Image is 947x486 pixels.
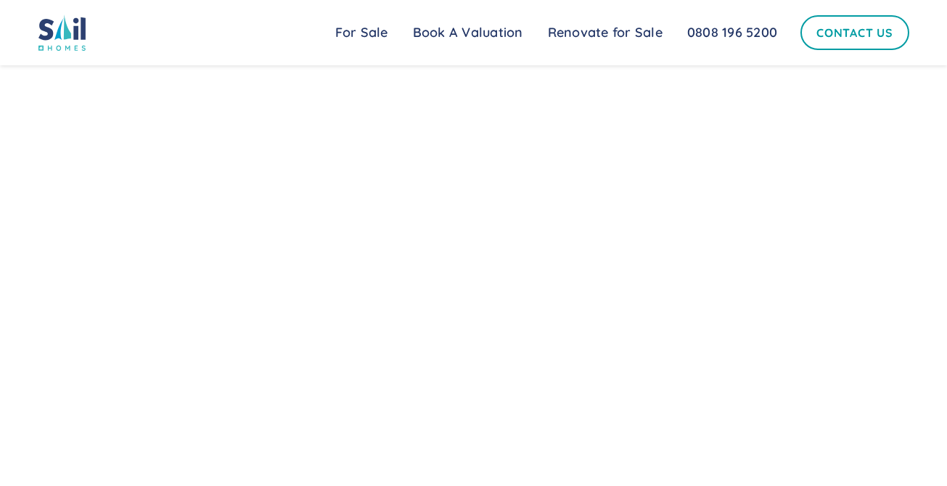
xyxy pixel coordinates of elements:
a: 0808 196 5200 [675,18,790,47]
a: Book A Valuation [401,18,536,47]
a: Contact Us [800,15,909,50]
a: Renovate for Sale [536,18,675,47]
a: For Sale [323,18,401,47]
img: sail home logo colored [38,15,86,51]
